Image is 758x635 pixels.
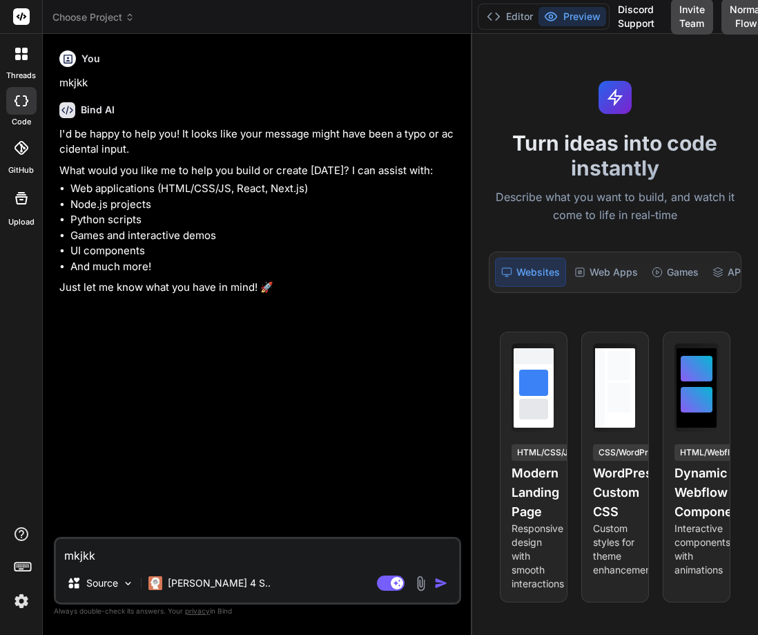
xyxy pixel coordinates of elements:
div: Websites [495,258,566,287]
li: Node.js projects [70,197,458,213]
label: Upload [8,216,35,228]
label: GitHub [8,164,34,176]
h4: Modern Landing Page [512,464,556,522]
img: Claude 4 Sonnet [148,576,162,590]
label: code [12,116,31,128]
span: Choose Project [52,10,135,24]
button: Editor [481,7,538,26]
p: Responsive design with smooth interactions [512,522,556,591]
p: Interactive components with animations [674,522,719,577]
li: UI components [70,243,458,259]
p: Always double-check its answers. Your in Bind [54,605,461,618]
li: Python scripts [70,212,458,228]
div: APIs [707,258,755,287]
p: Just let me know what you have in mind! 🚀 [59,280,458,296]
h6: Bind AI [81,103,115,117]
span: privacy [185,607,210,615]
div: Web Apps [569,258,643,287]
h4: WordPress Custom CSS [593,464,637,522]
li: Games and interactive demos [70,228,458,244]
div: CSS/WordPress [593,444,667,461]
h6: You [81,52,100,66]
li: And much more! [70,259,458,275]
p: Describe what you want to build, and watch it come to life in real-time [480,189,750,224]
button: Preview [538,7,606,26]
li: Web applications (HTML/CSS/JS, React, Next.js) [70,181,458,197]
p: Custom styles for theme enhancement [593,522,637,577]
div: HTML/CSS/JS [512,444,579,461]
div: HTML/Webflow [674,444,747,461]
img: attachment [413,576,429,591]
p: I'd be happy to help you! It looks like your message might have been a typo or accidental input. [59,126,458,158]
p: mkjkk [59,75,458,91]
label: threads [6,70,36,82]
img: icon [434,576,448,590]
img: Pick Models [122,578,134,589]
p: What would you like me to help you build or create [DATE]? I can assist with: [59,163,458,179]
img: settings [10,589,33,613]
p: [PERSON_NAME] 4 S.. [168,576,271,590]
div: Games [646,258,704,287]
h1: Turn ideas into code instantly [480,131,750,180]
h4: Dynamic Webflow Component [674,464,719,522]
p: Source [86,576,118,590]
